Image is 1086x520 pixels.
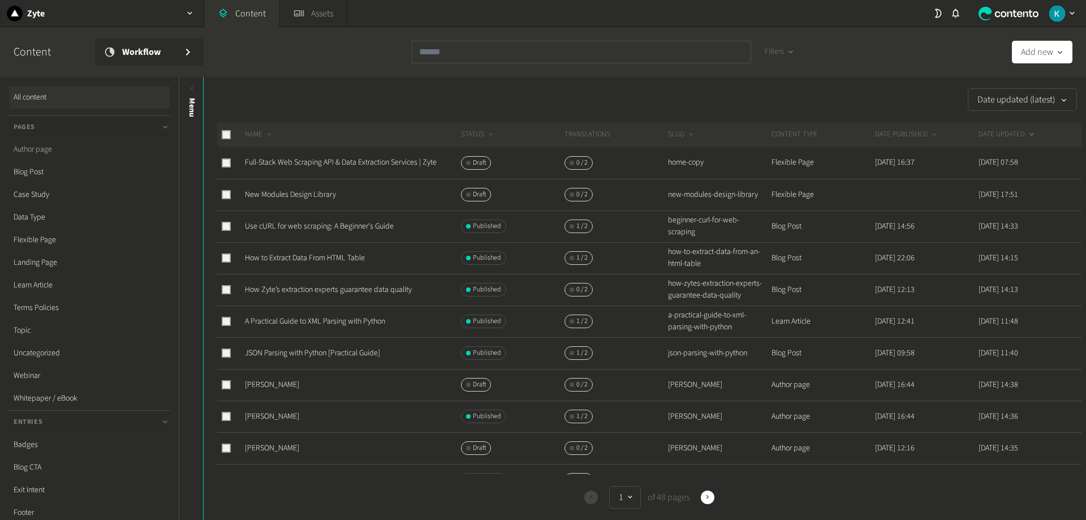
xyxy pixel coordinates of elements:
[771,432,874,464] td: Author page
[576,443,588,453] span: 0 / 2
[609,486,641,509] button: 1
[245,474,299,485] a: [PERSON_NAME]
[27,7,45,20] h2: Zyte
[875,379,915,390] time: [DATE] 16:44
[979,442,1018,454] time: [DATE] 14:35
[9,183,170,206] a: Case Study
[979,221,1018,232] time: [DATE] 14:33
[875,157,915,168] time: [DATE] 16:37
[473,348,501,358] span: Published
[576,158,588,168] span: 0 / 2
[95,38,204,66] a: Workflow
[875,129,939,140] button: DATE PUBLISHED
[875,284,915,295] time: [DATE] 12:13
[667,210,771,242] td: beginner-curl-for-web-scraping
[979,284,1018,295] time: [DATE] 14:13
[473,443,486,453] span: Draft
[14,417,42,427] span: Entries
[979,347,1018,359] time: [DATE] 11:40
[979,379,1018,390] time: [DATE] 14:38
[576,411,588,422] span: 1 / 2
[576,285,588,295] span: 0 / 2
[473,380,486,390] span: Draft
[979,411,1018,422] time: [DATE] 14:36
[14,44,77,61] h2: Content
[667,369,771,401] td: [PERSON_NAME]
[875,316,915,327] time: [DATE] 12:41
[667,306,771,337] td: a-practical-guide-to-xml-parsing-with-python
[875,252,915,264] time: [DATE] 22:06
[9,433,170,456] a: Badges
[9,456,170,479] a: Blog CTA
[875,442,915,454] time: [DATE] 12:16
[667,337,771,369] td: json-parsing-with-python
[473,316,501,326] span: Published
[979,316,1018,327] time: [DATE] 11:48
[9,206,170,229] a: Data Type
[9,86,170,109] a: All content
[875,221,915,232] time: [DATE] 14:56
[771,369,874,401] td: Author page
[122,45,174,59] span: Workflow
[1049,6,1065,22] img: Karlo Jedud
[9,364,170,387] a: Webinar
[1012,41,1072,63] button: Add new
[9,251,170,274] a: Landing Page
[245,284,412,295] a: How Zyte’s extraction experts guarantee data quality
[245,157,437,168] a: Full-Stack Web Scraping API & Data Extraction Services | Zyte
[667,179,771,210] td: new-modules-design-library
[771,401,874,432] td: Author page
[245,347,380,359] a: JSON Parsing with Python [Practical Guide]
[245,129,274,140] button: NAME
[9,274,170,296] a: Learn Article
[667,242,771,274] td: how-to-extract-data-from-an-html-table
[9,296,170,319] a: Terms Policies
[576,316,588,326] span: 1 / 2
[645,491,689,504] span: of 48 pages
[875,474,915,485] time: [DATE] 12:33
[875,411,915,422] time: [DATE] 16:44
[473,190,486,200] span: Draft
[875,347,915,359] time: [DATE] 09:58
[9,319,170,342] a: Topic
[9,161,170,183] a: Blog Post
[771,147,874,179] td: Flexible Page
[9,138,170,161] a: Author page
[245,252,365,264] a: How to Extract Data From HTML Table
[968,88,1077,111] button: Date updated (latest)
[473,253,501,263] span: Published
[576,253,588,263] span: 1 / 2
[667,432,771,464] td: [PERSON_NAME]
[576,380,588,390] span: 0 / 2
[9,479,170,501] a: Exit Intent
[576,221,588,231] span: 1 / 2
[765,46,784,58] span: Filters
[14,122,35,132] span: Pages
[979,129,1036,140] button: DATE UPDATED
[771,464,874,496] td: Author page
[667,274,771,306] td: how-zytes-extraction-experts-guarantee-data-quality
[9,342,170,364] a: Uncategorized
[668,129,696,140] button: SLUG
[771,274,874,306] td: Blog Post
[9,387,170,410] a: Whitepaper / eBook
[473,411,501,422] span: Published
[245,189,336,200] a: New Modules Design Library
[473,285,501,295] span: Published
[667,464,771,496] td: [PERSON_NAME]
[576,348,588,358] span: 1 / 2
[245,316,385,327] a: A Practical Guide to XML Parsing with Python
[461,129,495,140] button: STATUS
[771,210,874,242] td: Blog Post
[245,221,394,232] a: Use cURL for web scraping: A Beginner's Guide
[771,337,874,369] td: Blog Post
[186,98,198,117] span: Menu
[245,411,299,422] a: [PERSON_NAME]
[667,401,771,432] td: [PERSON_NAME]
[473,221,501,231] span: Published
[979,474,1018,485] time: [DATE] 14:33
[564,122,667,147] th: Translations
[245,379,299,390] a: [PERSON_NAME]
